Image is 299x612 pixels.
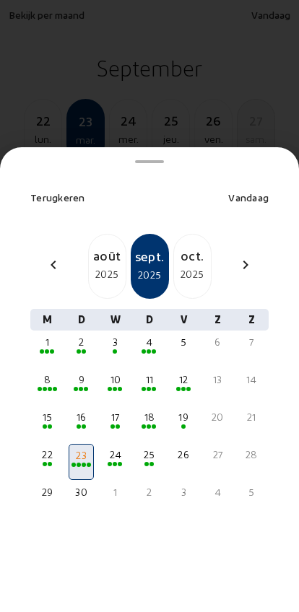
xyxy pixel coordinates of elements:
div: 11 [138,372,160,387]
div: 26 [173,447,195,462]
div: 3 [173,485,195,499]
div: 30 [70,485,92,499]
div: sept. [132,246,168,266]
div: 14 [240,372,263,387]
div: 5 [240,485,263,499]
div: 10 [104,372,126,387]
div: 4 [138,335,160,349]
div: Z [235,309,269,331]
div: 2 [138,485,160,499]
div: 21 [240,410,263,424]
div: 24 [104,447,126,462]
div: 28 [240,447,263,462]
div: 13 [207,372,229,387]
div: M [30,309,64,331]
div: 25 [138,447,160,462]
div: oct. [174,245,211,266]
div: 2025 [132,266,168,284]
div: août [89,245,126,266]
div: 12 [173,372,195,387]
div: 20 [207,410,229,424]
div: 16 [70,410,92,424]
div: D [64,309,98,331]
div: 2025 [89,266,126,283]
div: 18 [138,410,160,424]
div: Z [201,309,235,331]
div: 1 [104,485,126,499]
span: Terugkeren [30,191,85,204]
div: 5 [173,335,195,349]
div: 27 [207,447,229,462]
div: 6 [207,335,229,349]
div: 23 [71,448,92,463]
div: 19 [173,410,195,424]
div: 22 [36,447,58,462]
div: 2 [70,335,92,349]
div: D [132,309,166,331]
div: 15 [36,410,58,424]
span: Vandaag [228,191,269,204]
div: 9 [70,372,92,387]
mat-icon: chevron_right [237,256,254,274]
div: 4 [207,485,229,499]
div: 2025 [174,266,211,283]
div: 17 [104,410,126,424]
div: 1 [36,335,58,349]
div: V [167,309,201,331]
div: 7 [240,335,263,349]
div: W [98,309,132,331]
div: 8 [36,372,58,387]
mat-icon: chevron_left [45,256,62,274]
div: 29 [36,485,58,499]
div: 3 [104,335,126,349]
